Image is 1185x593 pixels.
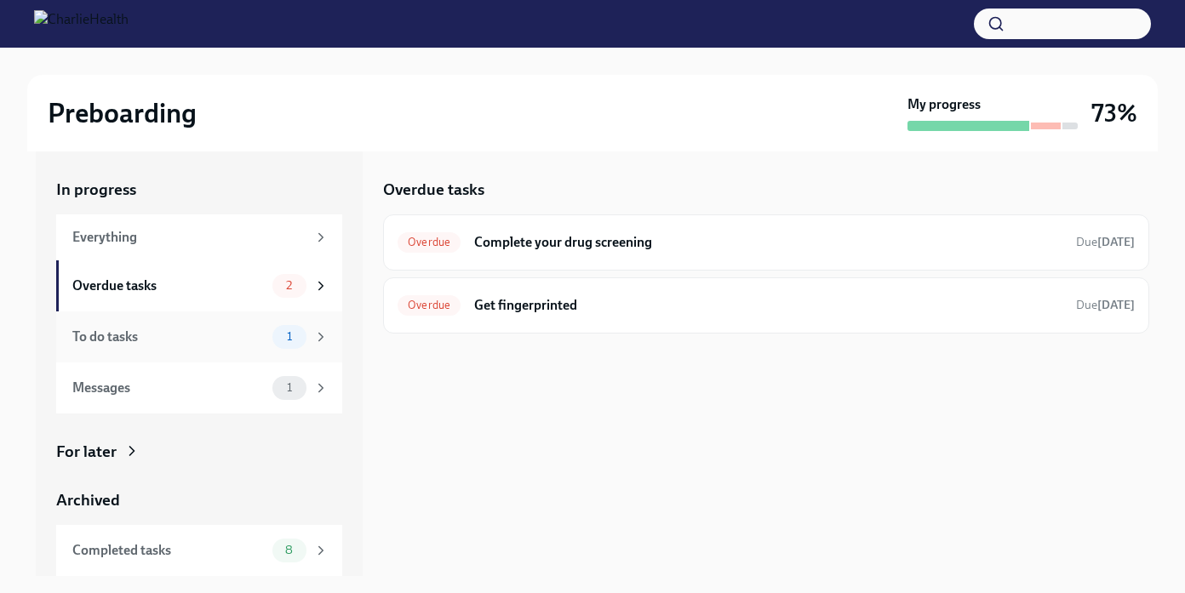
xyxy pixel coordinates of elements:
[56,525,342,576] a: Completed tasks8
[72,277,266,295] div: Overdue tasks
[398,292,1135,319] a: OverdueGet fingerprintedDue[DATE]
[1076,297,1135,313] span: August 14th, 2025 09:00
[277,381,302,394] span: 1
[72,379,266,397] div: Messages
[1097,235,1135,249] strong: [DATE]
[56,489,342,511] a: Archived
[56,441,342,463] a: For later
[383,179,484,201] h5: Overdue tasks
[72,541,266,560] div: Completed tasks
[398,299,461,311] span: Overdue
[1076,235,1135,249] span: Due
[277,330,302,343] span: 1
[56,179,342,201] a: In progress
[56,441,117,463] div: For later
[474,233,1062,252] h6: Complete your drug screening
[1076,298,1135,312] span: Due
[1076,234,1135,250] span: August 14th, 2025 09:00
[72,228,306,247] div: Everything
[398,236,461,248] span: Overdue
[56,260,342,311] a: Overdue tasks2
[275,544,303,556] span: 8
[56,311,342,362] a: To do tasks1
[1097,298,1135,312] strong: [DATE]
[48,96,197,130] h2: Preboarding
[276,279,302,292] span: 2
[398,229,1135,256] a: OverdueComplete your drug screeningDue[DATE]
[72,328,266,346] div: To do tasks
[1091,98,1137,128] h3: 73%
[34,10,129,37] img: CharlieHealth
[907,95,981,114] strong: My progress
[474,296,1062,315] h6: Get fingerprinted
[56,214,342,260] a: Everything
[56,362,342,413] a: Messages1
